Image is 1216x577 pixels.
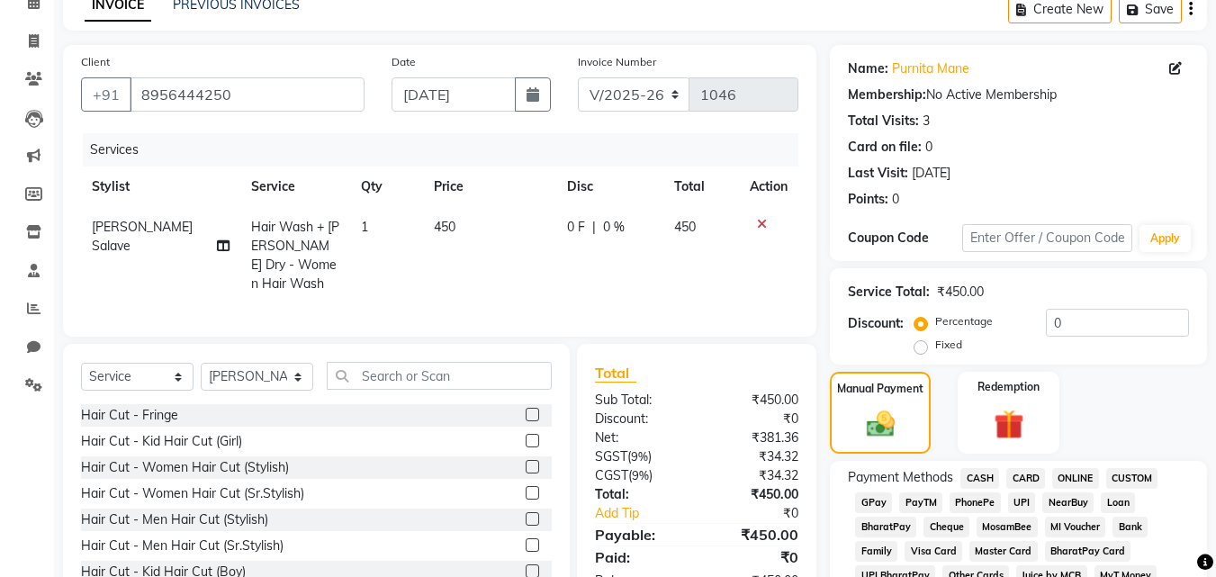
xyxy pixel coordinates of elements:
[423,167,556,207] th: Price
[697,524,812,545] div: ₹450.00
[1139,225,1191,252] button: Apply
[697,410,812,428] div: ₹0
[1101,492,1135,513] span: Loan
[350,167,423,207] th: Qty
[697,391,812,410] div: ₹450.00
[581,410,697,428] div: Discount:
[1042,492,1094,513] span: NearBuy
[697,447,812,466] div: ₹34.32
[697,546,812,568] div: ₹0
[716,504,813,523] div: ₹0
[1045,541,1131,562] span: BharatPay Card
[581,466,697,485] div: ( )
[581,485,697,504] div: Total:
[855,517,916,537] span: BharatPay
[81,484,304,503] div: Hair Cut - Women Hair Cut (Sr.Stylish)
[977,379,1040,395] label: Redemption
[912,164,950,183] div: [DATE]
[592,218,596,237] span: |
[697,485,812,504] div: ₹450.00
[855,492,892,513] span: GPay
[848,59,888,78] div: Name:
[595,364,636,383] span: Total
[674,219,696,235] span: 450
[962,224,1132,252] input: Enter Offer / Coupon Code
[581,546,697,568] div: Paid:
[935,313,993,329] label: Percentage
[595,448,627,464] span: SGST
[985,406,1033,443] img: _gift.svg
[240,167,350,207] th: Service
[848,112,919,131] div: Total Visits:
[434,219,455,235] span: 450
[81,510,268,529] div: Hair Cut - Men Hair Cut (Stylish)
[392,54,416,70] label: Date
[837,381,923,397] label: Manual Payment
[581,447,697,466] div: ( )
[892,190,899,209] div: 0
[581,524,697,545] div: Payable:
[697,466,812,485] div: ₹34.32
[327,362,552,390] input: Search or Scan
[631,449,648,464] span: 9%
[935,337,962,353] label: Fixed
[697,428,812,447] div: ₹381.36
[905,541,962,562] span: Visa Card
[892,59,969,78] a: Purnita Mane
[251,219,339,292] span: Hair Wash + [PERSON_NAME] Dry - Women Hair Wash
[1106,468,1158,489] span: CUSTOM
[1006,468,1045,489] span: CARD
[81,167,240,207] th: Stylist
[950,492,1001,513] span: PhonePe
[960,468,999,489] span: CASH
[855,541,897,562] span: Family
[923,517,969,537] span: Cheque
[1008,492,1036,513] span: UPI
[848,164,908,183] div: Last Visit:
[1045,517,1106,537] span: MI Voucher
[969,541,1038,562] span: Master Card
[632,468,649,482] span: 9%
[848,468,953,487] span: Payment Methods
[1112,517,1148,537] span: Bank
[603,218,625,237] span: 0 %
[848,283,930,302] div: Service Total:
[361,219,368,235] span: 1
[858,408,904,440] img: _cash.svg
[92,219,193,254] span: [PERSON_NAME] Salave
[81,432,242,451] div: Hair Cut - Kid Hair Cut (Girl)
[923,112,930,131] div: 3
[977,517,1038,537] span: MosamBee
[848,138,922,157] div: Card on file:
[578,54,656,70] label: Invoice Number
[81,54,110,70] label: Client
[1052,468,1099,489] span: ONLINE
[848,86,1189,104] div: No Active Membership
[567,218,585,237] span: 0 F
[848,314,904,333] div: Discount:
[663,167,740,207] th: Total
[925,138,932,157] div: 0
[556,167,663,207] th: Disc
[739,167,798,207] th: Action
[937,283,984,302] div: ₹450.00
[581,391,697,410] div: Sub Total:
[899,492,942,513] span: PayTM
[81,77,131,112] button: +91
[81,536,284,555] div: Hair Cut - Men Hair Cut (Sr.Stylish)
[581,504,716,523] a: Add Tip
[848,190,888,209] div: Points:
[595,467,628,483] span: CGST
[848,86,926,104] div: Membership:
[83,133,812,167] div: Services
[130,77,365,112] input: Search by Name/Mobile/Email/Code
[81,406,178,425] div: Hair Cut - Fringe
[581,428,697,447] div: Net:
[848,229,961,248] div: Coupon Code
[81,458,289,477] div: Hair Cut - Women Hair Cut (Stylish)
